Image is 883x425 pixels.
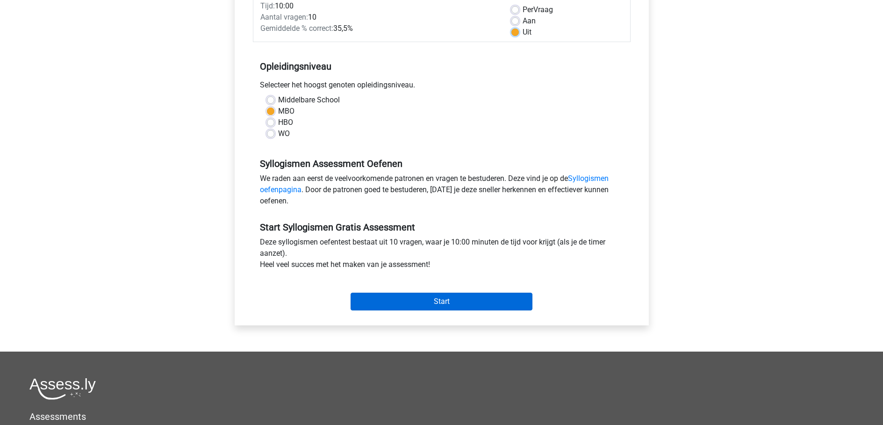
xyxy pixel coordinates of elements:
[29,411,854,422] h5: Assessments
[351,293,532,310] input: Start
[278,94,340,106] label: Middelbare School
[523,15,536,27] label: Aan
[253,79,631,94] div: Selecteer het hoogst genoten opleidingsniveau.
[278,128,290,139] label: WO
[253,0,504,12] div: 10:00
[253,23,504,34] div: 35,5%
[523,27,531,38] label: Uit
[278,117,293,128] label: HBO
[29,378,96,400] img: Assessly logo
[278,106,294,117] label: MBO
[253,173,631,210] div: We raden aan eerst de veelvoorkomende patronen en vragen te bestuderen. Deze vind je op de . Door...
[260,1,275,10] span: Tijd:
[253,237,631,274] div: Deze syllogismen oefentest bestaat uit 10 vragen, waar je 10:00 minuten de tijd voor krijgt (als ...
[253,12,504,23] div: 10
[260,57,624,76] h5: Opleidingsniveau
[260,24,333,33] span: Gemiddelde % correct:
[260,13,308,22] span: Aantal vragen:
[260,158,624,169] h5: Syllogismen Assessment Oefenen
[260,222,624,233] h5: Start Syllogismen Gratis Assessment
[523,5,533,14] span: Per
[523,4,553,15] label: Vraag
